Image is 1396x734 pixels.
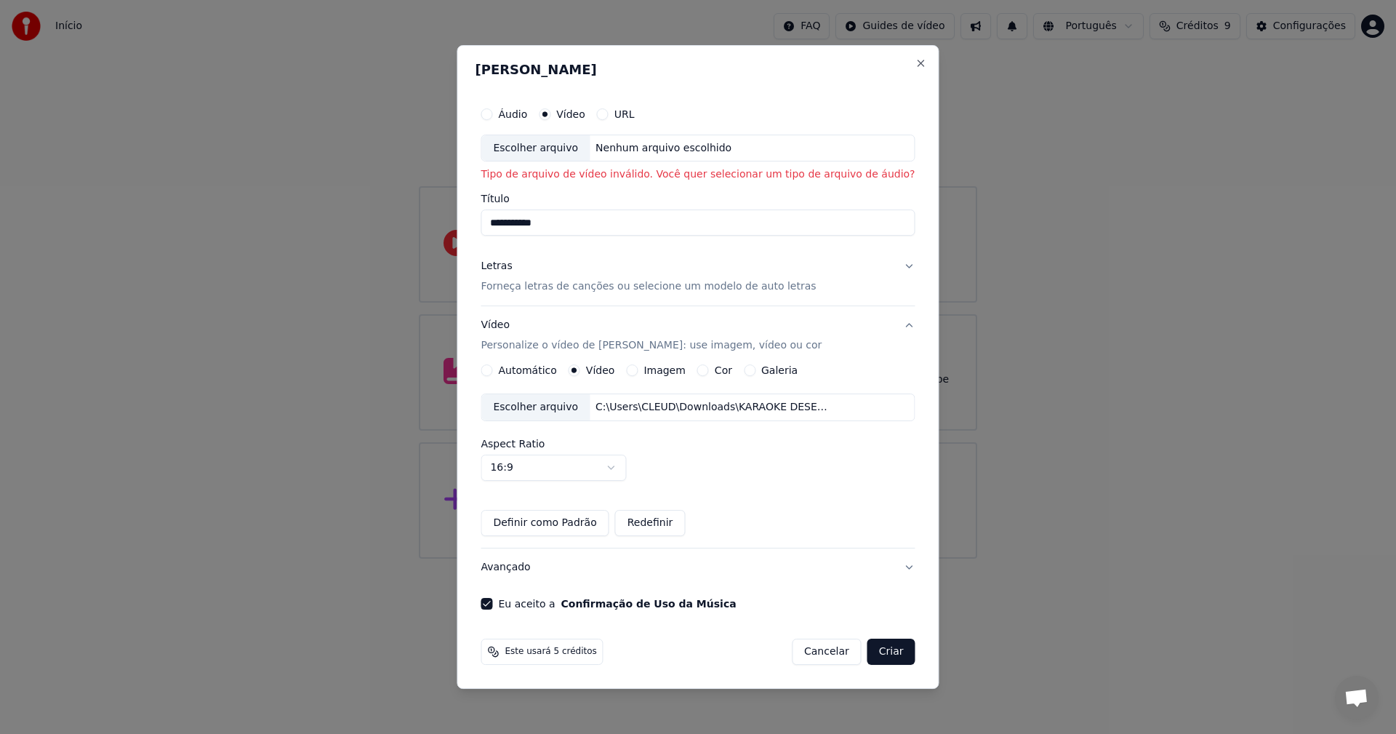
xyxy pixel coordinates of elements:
[586,365,615,375] label: Vídeo
[715,365,732,375] label: Cor
[481,394,590,420] div: Escolher arquivo
[481,364,915,548] div: VídeoPersonalize o vídeo de [PERSON_NAME]: use imagem, vídeo ou cor
[615,510,686,536] button: Redefinir
[590,141,737,156] div: Nenhum arquivo escolhido
[481,280,816,295] p: Forneça letras de canções ou selecione um modelo de auto letras
[867,639,915,665] button: Criar
[481,548,915,586] button: Avançado
[481,439,915,449] label: Aspect Ratio
[498,365,556,375] label: Automático
[556,109,585,119] label: Vídeo
[792,639,862,665] button: Cancelar
[590,400,837,415] div: C:\Users\CLEUD\Downloads\KARAOKE DESENCONTRO.mp4
[481,510,609,536] button: Definir como Padrão
[498,109,527,119] label: Áudio
[614,109,635,119] label: URL
[475,63,920,76] h2: [PERSON_NAME]
[761,365,798,375] label: Galeria
[643,365,685,375] label: Imagem
[481,168,915,183] p: Tipo de arquivo de vídeo inválido. Você quer selecionar um tipo de arquivo de áudio?
[561,599,737,609] button: Eu aceito a
[481,338,822,353] p: Personalize o vídeo de [PERSON_NAME]: use imagem, vídeo ou cor
[505,646,596,658] span: Este usará 5 créditos
[481,319,822,354] div: Vídeo
[481,248,915,306] button: LetrasForneça letras de canções ou selecione um modelo de auto letras
[481,260,512,274] div: Letras
[481,307,915,365] button: VídeoPersonalize o vídeo de [PERSON_NAME]: use imagem, vídeo ou cor
[481,135,590,161] div: Escolher arquivo
[498,599,736,609] label: Eu aceito a
[481,194,915,204] label: Título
